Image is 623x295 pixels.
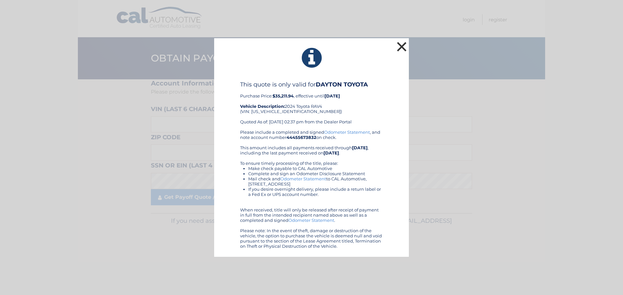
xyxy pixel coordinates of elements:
li: Make check payable to CAL Automotive [248,166,383,171]
a: Odometer Statement [280,176,326,181]
button: × [395,40,408,53]
li: Mail check and to CAL Automotive, [STREET_ADDRESS] [248,176,383,187]
div: Please include a completed and signed , and note account number on check. This amount includes al... [240,130,383,249]
div: Purchase Price: , effective until 2024 Toyota RAV4 (VIN: [US_VEHICLE_IDENTIFICATION_NUMBER]) Quot... [240,81,383,130]
b: [DATE] [352,145,368,150]
b: DAYTON TOYOTA [316,81,368,88]
b: 44455673832 [287,135,316,140]
a: Odometer Statement [288,218,334,223]
b: $35,211.94 [273,93,294,98]
h4: This quote is only valid for [240,81,383,88]
b: [DATE] [324,93,340,98]
li: Complete and sign an Odometer Disclosure Statement [248,171,383,176]
b: [DATE] [324,150,339,155]
strong: Vehicle Description: [240,104,285,109]
li: If you desire overnight delivery, please include a return label or a Fed Ex or UPS account number. [248,187,383,197]
a: Odometer Statement [324,130,370,135]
